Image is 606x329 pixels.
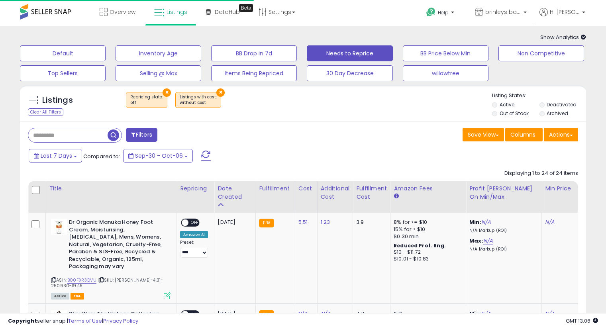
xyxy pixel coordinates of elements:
div: Preset: [180,240,208,258]
th: The percentage added to the cost of goods (COGS) that forms the calculator for Min & Max prices. [466,181,542,213]
span: Hi [PERSON_NAME] [550,8,580,16]
span: 2025-10-14 13:06 GMT [566,317,598,325]
label: Active [500,101,514,108]
label: Out of Stock [500,110,529,117]
div: [DATE] [218,219,249,226]
a: N/A [483,237,493,245]
span: DataHub [215,8,240,16]
span: Show Analytics [540,33,586,41]
div: Clear All Filters [28,108,63,116]
button: Last 7 Days [29,149,82,163]
div: Date Created [218,184,252,201]
div: 3.9 [356,219,384,226]
a: Privacy Policy [103,317,138,325]
button: Save View [463,128,504,141]
button: Items Being Repriced [211,65,297,81]
span: Repricing state : [130,94,163,106]
a: N/A [481,218,491,226]
button: BB Price Below Min [403,45,488,61]
a: B00FXR3QVU [67,277,96,284]
button: Default [20,45,106,61]
div: Fulfillment Cost [356,184,387,201]
small: Amazon Fees. [394,193,398,200]
span: Last 7 Days [41,152,72,160]
button: Actions [544,128,578,141]
span: Columns [510,131,535,139]
b: Reduced Prof. Rng. [394,242,446,249]
div: off [130,100,163,106]
div: Repricing [180,184,211,193]
div: ASIN: [51,219,171,298]
div: Title [49,184,173,193]
b: Max: [469,237,483,245]
strong: Copyright [8,317,37,325]
div: $0.30 min [394,233,460,240]
div: without cost [180,100,217,106]
div: Amazon AI [180,231,208,238]
img: 31u0qGFV8GL._SL40_.jpg [51,219,67,235]
span: Listings with cost : [180,94,217,106]
button: Filters [126,128,157,142]
span: Compared to: [83,153,120,160]
p: Listing States: [492,92,586,100]
button: Non Competitive [498,45,584,61]
a: 1.23 [321,218,330,226]
div: Amazon Fees [394,184,463,193]
span: All listings currently available for purchase on Amazon [51,293,69,300]
div: Cost [298,184,314,193]
div: $10 - $11.72 [394,249,460,256]
label: Deactivated [547,101,577,108]
div: Displaying 1 to 24 of 24 items [504,170,578,177]
button: Sep-30 - Oct-06 [123,149,193,163]
button: × [216,88,225,97]
button: 30 Day Decrease [307,65,392,81]
span: Overview [110,8,135,16]
span: OFF [188,219,201,226]
div: Tooltip anchor [239,4,253,12]
button: Needs to Reprice [307,45,392,61]
label: Archived [547,110,568,117]
span: FBA [71,293,84,300]
i: Get Help [426,7,436,17]
p: N/A Markup (ROI) [469,228,535,233]
span: Help [438,9,449,16]
div: Fulfillment [259,184,291,193]
small: FBA [259,219,274,227]
a: N/A [545,218,555,226]
div: $10.01 - $10.83 [394,256,460,262]
button: Columns [505,128,543,141]
a: Hi [PERSON_NAME] [539,8,585,26]
span: Listings [167,8,187,16]
a: Terms of Use [68,317,102,325]
span: brinleys bargains [485,8,521,16]
button: × [163,88,171,97]
div: 15% for > $10 [394,226,460,233]
span: | SKU: [PERSON_NAME]-4.31-250930-19.45 [51,277,163,289]
a: Help [420,1,462,26]
b: Dr Organic Manuka Honey Foot Cream, Moisturising, [MEDICAL_DATA], Mens, Womens, Natural, Vegetari... [69,219,166,272]
button: Selling @ Max [116,65,201,81]
button: willowtree [403,65,488,81]
div: Additional Cost [321,184,350,201]
button: BB Drop in 7d [211,45,297,61]
div: Min Price [545,184,586,193]
span: Sep-30 - Oct-06 [135,152,183,160]
div: 8% for <= $10 [394,219,460,226]
p: N/A Markup (ROI) [469,247,535,252]
div: Profit [PERSON_NAME] on Min/Max [469,184,538,201]
div: seller snap | | [8,317,138,325]
a: 5.51 [298,218,308,226]
button: Inventory Age [116,45,201,61]
button: Top Sellers [20,65,106,81]
b: Min: [469,218,481,226]
h5: Listings [42,95,73,106]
